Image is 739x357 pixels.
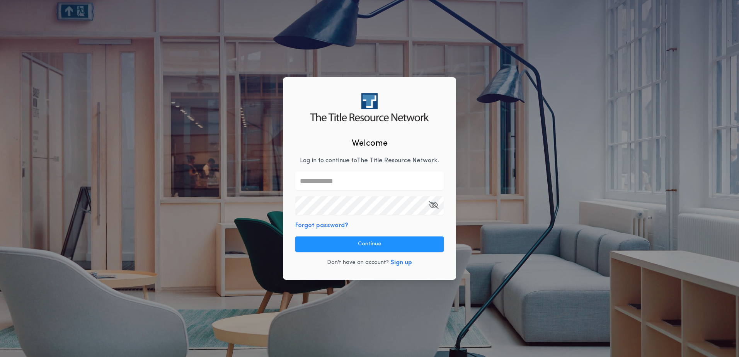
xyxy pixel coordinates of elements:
[300,156,439,165] p: Log in to continue to The Title Resource Network .
[352,137,388,150] h2: Welcome
[295,221,348,230] button: Forgot password?
[327,259,389,267] p: Don't have an account?
[390,258,412,267] button: Sign up
[310,93,429,121] img: logo
[295,236,444,252] button: Continue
